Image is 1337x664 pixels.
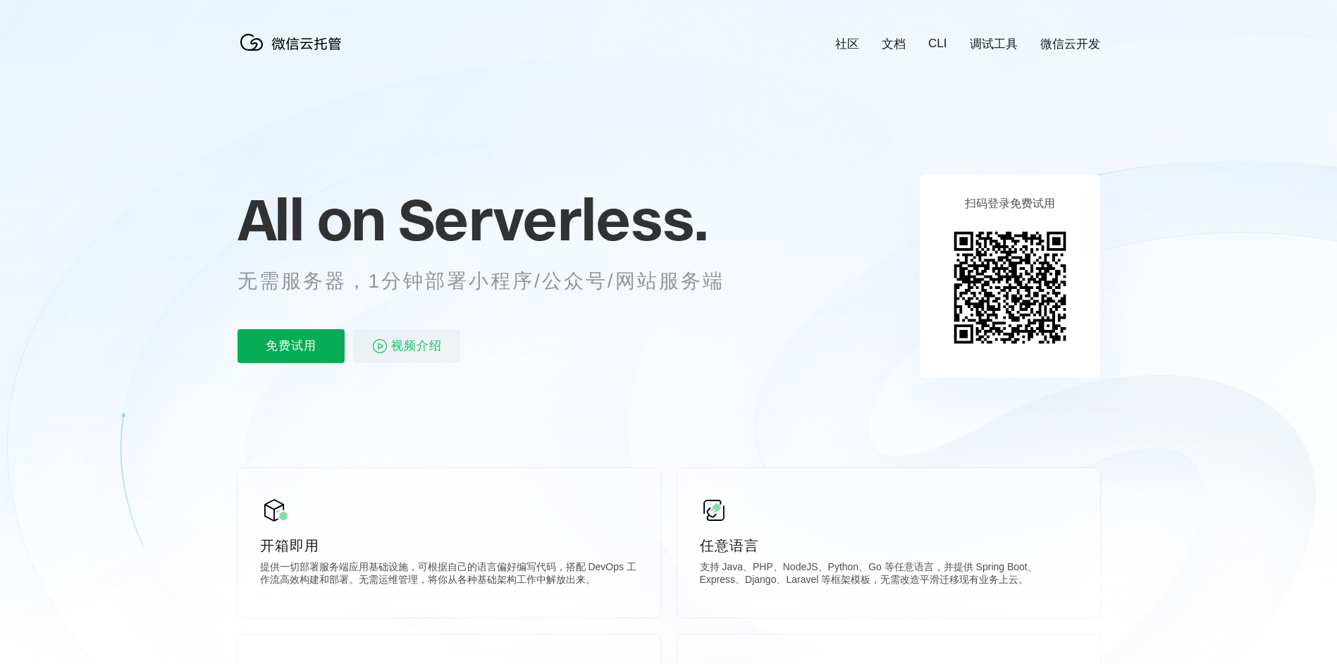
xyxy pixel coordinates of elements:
img: video_play.svg [371,338,388,355]
p: 开箱即用 [260,536,638,555]
span: All on [238,184,385,254]
p: 无需服务器，1分钟部署小程序/公众号/网站服务端 [238,267,751,295]
a: 微信云托管 [238,47,350,59]
span: 视频介绍 [391,329,442,363]
a: 社区 [835,36,859,52]
img: 微信云托管 [238,28,350,56]
p: 支持 Java、PHP、NodeJS、Python、Go 等任意语言，并提供 Spring Boot、Express、Django、Laravel 等框架模板，无需改造平滑迁移现有业务上云。 [700,561,1078,589]
p: 扫码登录免费试用 [965,197,1055,211]
span: Serverless. [398,184,708,254]
a: 微信云开发 [1040,36,1100,52]
p: 免费试用 [238,329,345,363]
a: 文档 [882,36,906,52]
p: 任意语言 [700,536,1078,555]
a: 调试工具 [970,36,1018,52]
p: 提供一切部署服务端应用基础设施，可根据自己的语言偏好编写代码，搭配 DevOps 工作流高效构建和部署。无需运维管理，将你从各种基础架构工作中解放出来。 [260,561,638,589]
a: CLI [928,37,947,51]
